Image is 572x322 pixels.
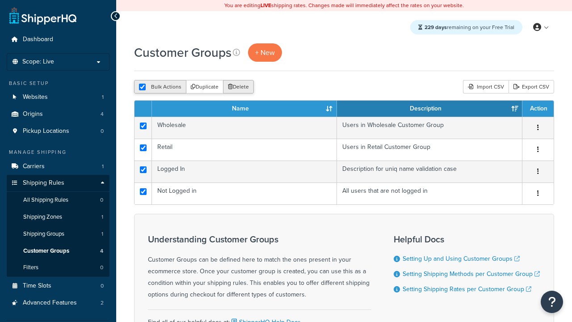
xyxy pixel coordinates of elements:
[7,192,109,208] a: All Shipping Rules 0
[7,295,109,311] a: Advanced Features 2
[255,47,275,58] span: + New
[152,161,337,182] td: Logged In
[7,209,109,225] a: Shipping Zones 1
[7,259,109,276] li: Filters
[101,282,104,290] span: 0
[403,254,520,263] a: Setting Up and Using Customer Groups
[337,101,522,117] th: Description: activate to sort column ascending
[7,226,109,242] a: Shipping Groups 1
[7,295,109,311] li: Advanced Features
[7,226,109,242] li: Shipping Groups
[7,106,109,123] a: Origins 4
[7,175,109,191] a: Shipping Rules
[134,44,231,61] h1: Customer Groups
[100,264,103,271] span: 0
[509,80,554,93] a: Export CSV
[22,58,54,66] span: Scope: Live
[541,291,563,313] button: Open Resource Center
[102,163,104,170] span: 1
[7,175,109,277] li: Shipping Rules
[100,247,103,255] span: 4
[101,230,103,238] span: 1
[7,158,109,175] li: Carriers
[101,299,104,307] span: 2
[337,182,522,204] td: All users that are not logged in
[7,259,109,276] a: Filters 0
[101,127,104,135] span: 0
[223,80,254,93] button: Delete
[522,101,554,117] th: Action
[7,209,109,225] li: Shipping Zones
[134,80,186,93] button: Bulk Actions
[394,234,540,244] h3: Helpful Docs
[337,117,522,139] td: Users in Wholesale Customer Group
[23,213,62,221] span: Shipping Zones
[7,243,109,259] li: Customer Groups
[186,80,223,93] button: Duplicate
[261,1,271,9] b: LIVE
[23,282,51,290] span: Time Slots
[152,117,337,139] td: Wholesale
[23,36,53,43] span: Dashboard
[23,110,43,118] span: Origins
[23,247,69,255] span: Customer Groups
[7,123,109,140] a: Pickup Locations 0
[23,230,64,238] span: Shipping Groups
[100,196,103,204] span: 0
[23,93,48,101] span: Websites
[23,179,64,187] span: Shipping Rules
[23,299,77,307] span: Advanced Features
[9,7,76,25] a: ShipperHQ Home
[102,93,104,101] span: 1
[7,243,109,259] a: Customer Groups 4
[248,43,282,62] a: + New
[7,89,109,106] a: Websites 1
[23,196,68,204] span: All Shipping Rules
[152,139,337,161] td: Retail
[410,20,522,34] div: remaining on your Free Trial
[7,106,109,123] li: Origins
[7,278,109,294] li: Time Slots
[148,234,371,301] div: Customer Groups can be defined here to match the ones present in your ecommerce store. Once your ...
[152,182,337,204] td: Not Logged in
[101,110,104,118] span: 4
[337,139,522,161] td: Users in Retail Customer Group
[7,192,109,208] li: All Shipping Rules
[337,161,522,182] td: Description for uniq name validation case
[7,31,109,48] a: Dashboard
[7,123,109,140] li: Pickup Locations
[425,23,447,31] strong: 229 days
[7,148,109,156] div: Manage Shipping
[7,278,109,294] a: Time Slots 0
[403,284,531,294] a: Setting Shipping Rates per Customer Group
[7,80,109,87] div: Basic Setup
[463,80,509,93] div: Import CSV
[23,264,38,271] span: Filters
[23,163,45,170] span: Carriers
[7,158,109,175] a: Carriers 1
[23,127,69,135] span: Pickup Locations
[403,269,540,279] a: Setting Shipping Methods per Customer Group
[7,89,109,106] li: Websites
[101,213,103,221] span: 1
[152,101,337,117] th: Name: activate to sort column ascending
[148,234,371,244] h3: Understanding Customer Groups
